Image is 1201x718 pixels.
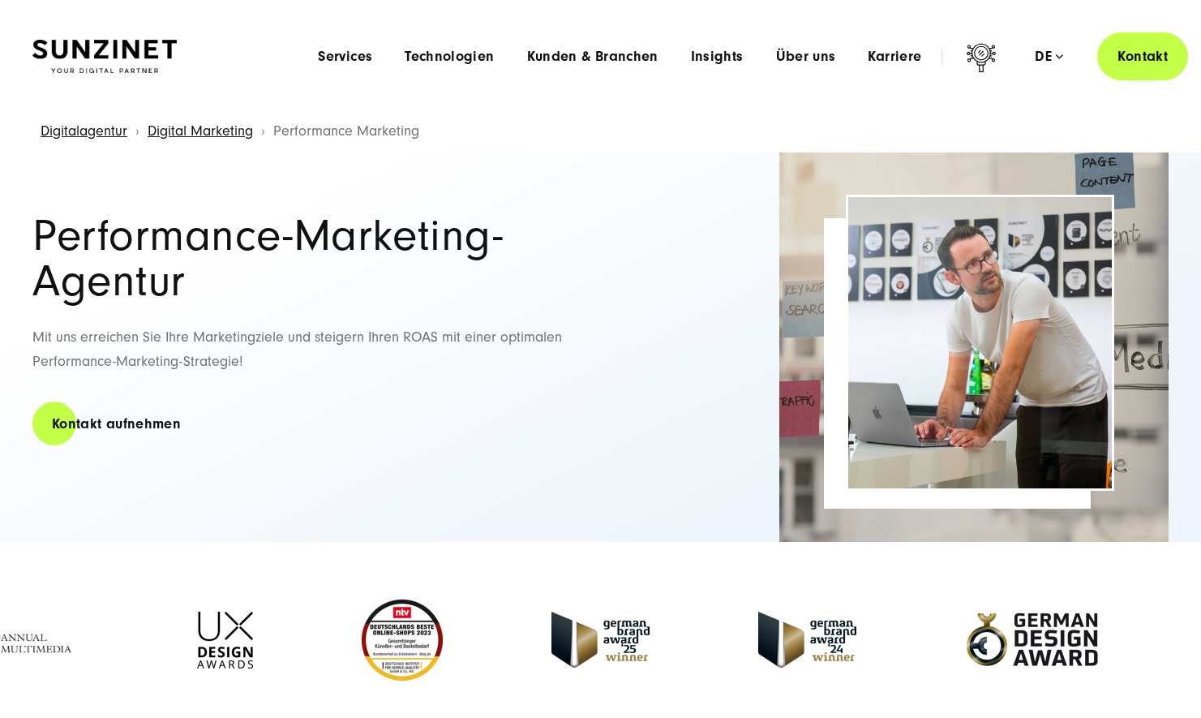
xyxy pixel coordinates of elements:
a: Kunden & Branchen [527,49,658,65]
img: German Brand Award winner 2025 - Full Service Digital Agentur SUNZINET [551,612,650,668]
a: Kontakt [1097,32,1188,80]
img: Performance Marketing Agentur Header | Mann arbeitet in Agentur am Laptop, hinter ihm ist Wand mi... [848,197,1112,488]
h1: Performance-Marketing-Agentur [32,213,600,304]
img: German-Brand-Award - fullservice digital agentur SUNZINET [758,612,856,668]
a: Insights [691,49,744,65]
p: Mit uns erreichen Sie Ihre Marketingziele und steigern Ihren ROAS mit einer optimalen Performance... [32,325,600,375]
a: Kontakt aufnehmen [32,401,200,447]
a: Services [318,49,372,65]
a: Digitalagentur [41,123,127,140]
img: UX-Design-Awards - fullservice digital agentur SUNZINET [197,612,253,669]
img: SUNZINET Full Service Digital Agentur [32,40,177,74]
a: Über uns [776,49,836,65]
a: Technologien [405,49,494,65]
img: German-Design-Award - fullservice digital agentur SUNZINET [965,612,1099,668]
img: Full-Service Digitalagentur SUNZINET - Digital Marketing_2 [779,153,1169,542]
a: Karriere [868,49,921,65]
img: Deutschlands beste Online Shops 2023 - boesner - Kunde - SUNZINET [362,600,443,681]
span: Performance Marketing [273,123,419,140]
a: Digital Marketing [148,123,253,140]
div: de [1035,49,1063,65]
